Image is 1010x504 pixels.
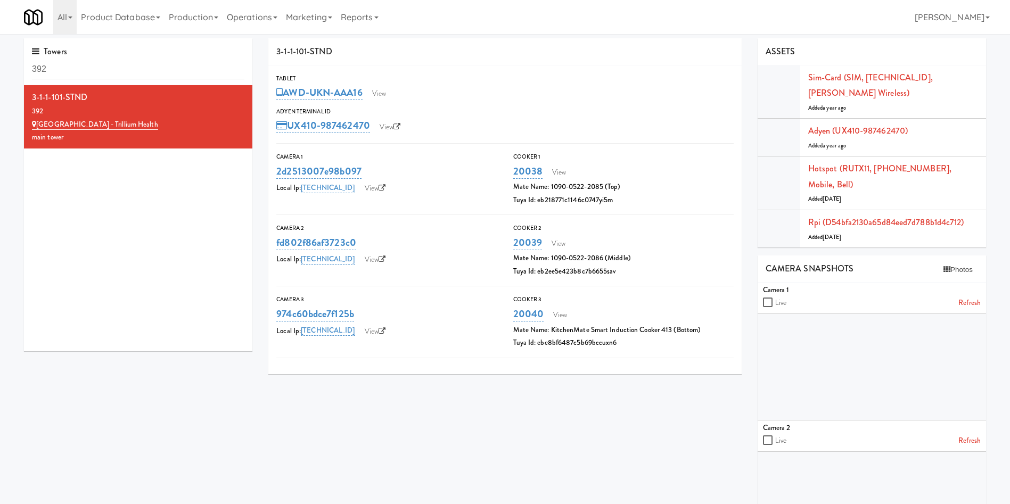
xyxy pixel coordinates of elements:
span: ASSETS [766,45,795,57]
div: Cooker 1 [513,152,734,162]
a: View [359,324,391,340]
div: Camera 2 [276,223,497,234]
a: 20039 [513,235,543,250]
span: Towers [32,45,67,57]
a: [TECHNICAL_ID] [301,325,355,336]
div: main tower [32,131,244,144]
div: Cooker 2 [513,223,734,234]
div: 3-1-1-101-STND [268,38,742,65]
span: a year ago [823,142,846,150]
div: 3-1-1-101-STND [32,89,244,105]
div: Camera 1 [763,284,981,297]
a: [TECHNICAL_ID] [301,183,355,193]
div: Camera 3 [276,294,497,305]
span: Added [808,104,847,112]
span: Added [808,142,847,150]
a: View [548,307,572,323]
div: Cooker 3 [513,294,734,305]
div: Adyen Terminal Id [276,106,734,117]
a: 2d2513007e98b097 [276,164,362,179]
a: Sim-card (SIM, [TECHNICAL_ID], [PERSON_NAME] Wireless) [808,71,933,100]
a: 974c60bdce7f125b [276,307,354,321]
span: [DATE] [823,195,841,203]
label: Live [775,434,786,448]
div: Tuya Id: ebe8bf6487c5b69bccuxn6 [513,336,734,350]
div: Local Ip: [276,252,497,268]
span: [DATE] [823,233,841,241]
a: Refresh [958,296,981,310]
div: Mate Name: 1090-0522-2086 (Middle) [513,252,734,265]
div: Camera 1 [276,152,497,162]
div: 392 [32,105,244,118]
a: UX410-987462470 [276,118,370,133]
span: Added [808,233,841,241]
a: View [374,119,406,135]
label: Live [775,296,786,310]
a: Hotspot (RUTX11, [PHONE_NUMBER], Mobile, Bell) [808,162,951,191]
a: View [367,86,391,102]
div: Mate Name: KitchenMate Smart Induction Cooker 413 (Bottom) [513,324,734,337]
a: View [359,252,391,268]
div: Tablet [276,73,734,84]
span: CAMERA SNAPSHOTS [766,262,854,275]
div: Camera 2 [763,422,981,435]
a: Rpi (d54bfa2130a65d84eed7d788b1d4c712) [808,216,964,228]
a: 20038 [513,164,543,179]
span: a year ago [823,104,846,112]
a: Adyen (UX410-987462470) [808,125,908,137]
a: fd802f86af3723c0 [276,235,356,250]
a: View [547,164,571,180]
input: Search towers [32,60,244,79]
a: [TECHNICAL_ID] [301,254,355,265]
a: View [359,180,391,196]
div: Mate Name: 1090-0522-2085 (Top) [513,180,734,194]
div: Tuya Id: eb218771c1146c0747yi5m [513,194,734,207]
div: Local Ip: [276,324,497,340]
li: 3-1-1-101-STND392 [GEOGRAPHIC_DATA] - Trillium Healthmain tower [24,85,252,148]
button: Photos [938,262,978,278]
a: Refresh [958,434,981,448]
div: Tuya Id: eb2ee5e423b8c7b6655sav [513,265,734,278]
div: Local Ip: [276,180,497,196]
a: [GEOGRAPHIC_DATA] - Trillium Health [32,119,158,130]
span: Added [808,195,841,203]
a: AWD-UKN-AAA16 [276,85,362,100]
a: 20040 [513,307,544,321]
a: View [546,236,571,252]
img: Micromart [24,8,43,27]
